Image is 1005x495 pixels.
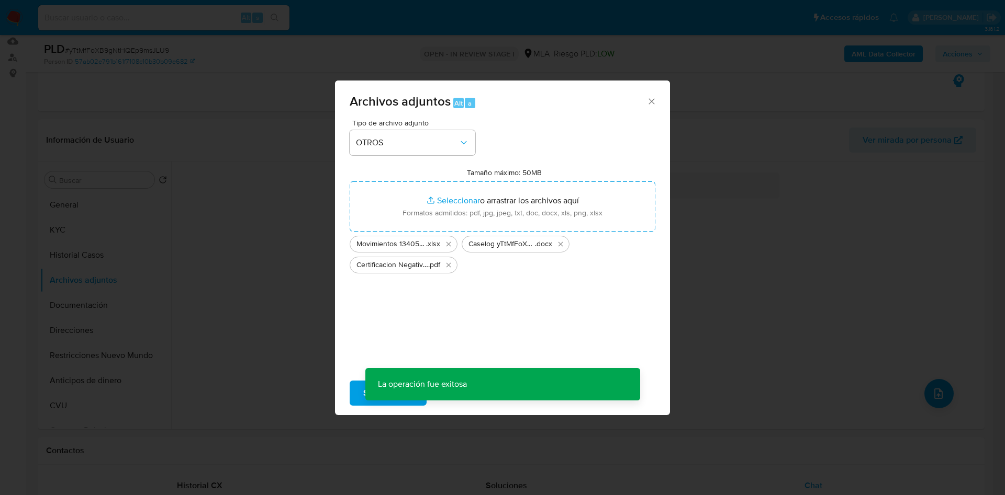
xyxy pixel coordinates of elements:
[428,260,440,270] span: .pdf
[468,239,535,249] span: Caselog yTtMfFoXB9gNtHQEp9msJLU9 - 1340534122
[363,382,413,405] span: Subir archivo
[554,238,567,250] button: Eliminar Caselog yTtMfFoXB9gNtHQEp9msJLU9 - 1340534122.docx
[442,238,455,250] button: Eliminar Movimientos 1340534122.xlsx
[444,382,478,405] span: Cancelar
[350,130,475,155] button: OTROS
[356,137,459,148] span: OTROS
[426,239,440,249] span: .xlsx
[350,381,427,406] button: Subir archivo
[356,260,428,270] span: Certificacion Negativa20250930
[468,98,472,108] span: a
[535,239,552,249] span: .docx
[352,119,478,126] span: Tipo de archivo adjunto
[442,259,455,271] button: Eliminar Certificacion Negativa20250930.pdf
[646,96,656,106] button: Cerrar
[365,368,479,400] p: La operación fue exitosa
[467,168,542,177] label: Tamaño máximo: 50MB
[356,239,426,249] span: Movimientos 1340534122
[454,98,463,108] span: Alt
[350,232,655,273] ul: Archivos seleccionados
[350,92,451,110] span: Archivos adjuntos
